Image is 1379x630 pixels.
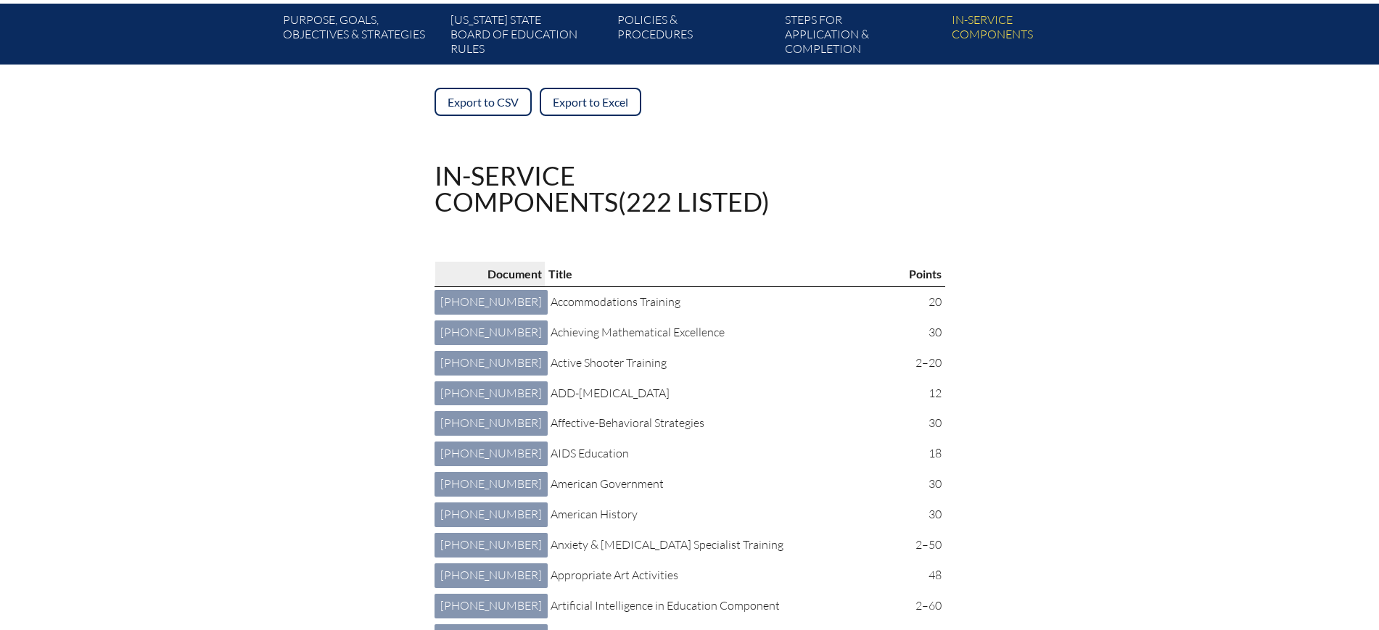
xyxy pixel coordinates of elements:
p: 20 [911,293,942,312]
a: [PHONE_NUMBER] [435,320,548,345]
a: Purpose, goals,objectives & strategies [277,9,444,65]
p: 30 [911,475,942,494]
a: In-servicecomponents [946,9,1113,65]
p: ADD-[MEDICAL_DATA] [551,384,900,403]
a: Export to Excel [540,88,641,116]
p: 30 [911,323,942,342]
a: [PHONE_NUMBER] [435,502,548,527]
p: Appropriate Art Activities [551,566,900,585]
a: Export to CSV [435,88,532,116]
p: Affective-Behavioral Strategies [551,414,900,433]
p: Title [548,265,894,283]
a: [PHONE_NUMBER] [435,533,548,558]
p: 12 [911,384,942,403]
p: 2–60 [911,597,942,616]
a: [US_STATE] StateBoard of Education rules [445,9,612,65]
p: 18 [911,444,942,463]
a: [PHONE_NUMBER] [435,472,548,497]
p: AIDS Education [551,444,900,463]
a: [PHONE_NUMBER] [435,594,548,618]
p: Points [909,265,942,283]
p: American History [551,505,900,524]
p: 2–20 [911,354,942,373]
h1: In-service components (222 listed) [435,162,770,215]
p: 30 [911,505,942,524]
a: Policies &Procedures [612,9,778,65]
p: American Government [551,475,900,494]
a: [PHONE_NUMBER] [435,351,548,376]
p: Achieving Mathematical Excellence [551,323,900,342]
p: 48 [911,566,942,585]
a: [PHONE_NUMBER] [435,563,548,588]
a: [PHONE_NUMBER] [435,290,548,315]
a: [PHONE_NUMBER] [435,381,548,406]
p: Anxiety & [MEDICAL_DATA] Specialist Training [551,536,900,555]
p: 30 [911,414,942,433]
p: Artificial Intelligence in Education Component [551,597,900,616]
p: Accommodations Training [551,293,900,312]
a: [PHONE_NUMBER] [435,411,548,436]
p: Active Shooter Training [551,354,900,373]
p: Document [438,265,542,283]
a: Steps forapplication & completion [779,9,946,65]
a: [PHONE_NUMBER] [435,442,548,466]
p: 2–50 [911,536,942,555]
